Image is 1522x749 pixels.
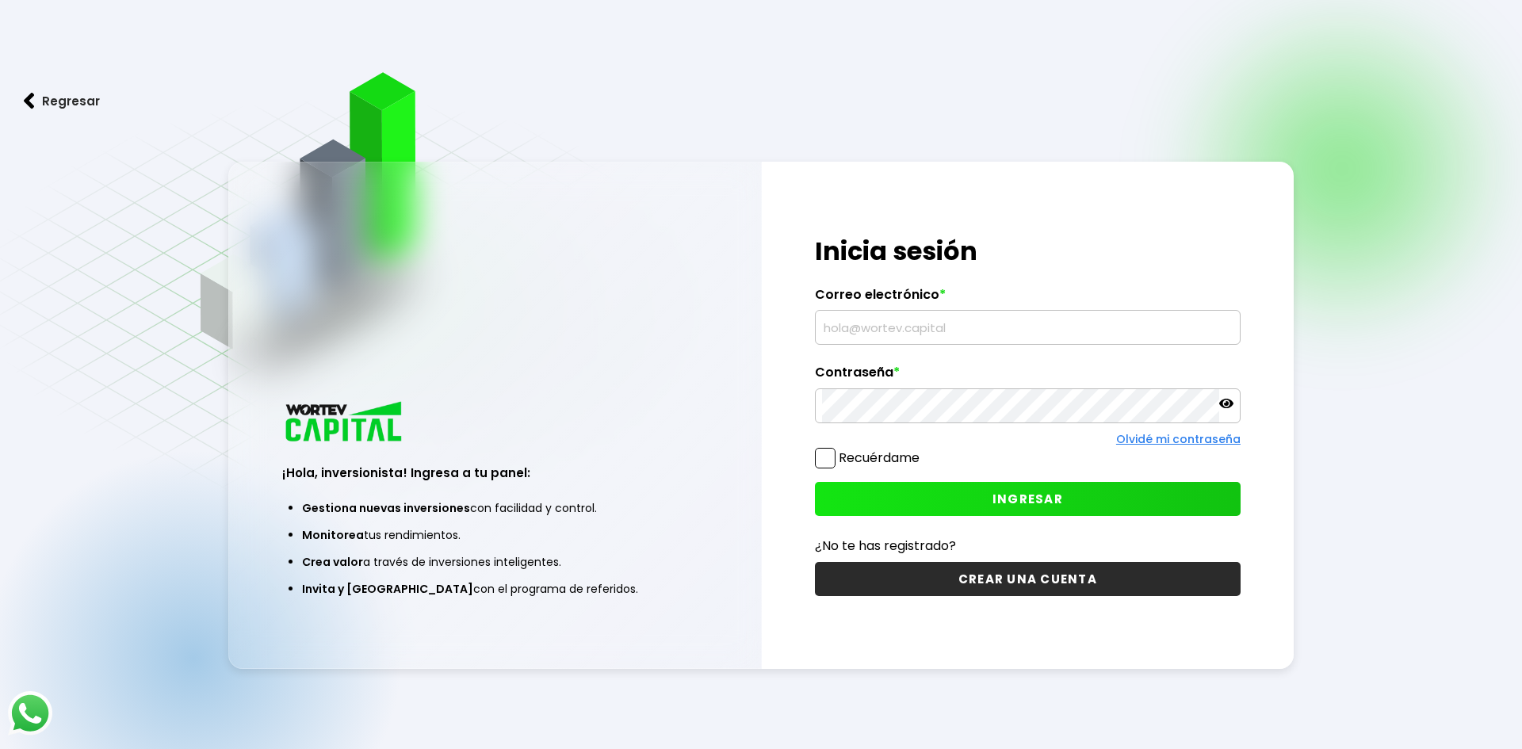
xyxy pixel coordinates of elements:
[302,548,688,575] li: a través de inversiones inteligentes.
[302,575,688,602] li: con el programa de referidos.
[815,232,1241,270] h1: Inicia sesión
[815,536,1241,556] p: ¿No te has registrado?
[8,691,52,736] img: logos_whatsapp-icon.242b2217.svg
[815,287,1241,311] label: Correo electrónico
[822,311,1233,344] input: hola@wortev.capital
[302,581,473,597] span: Invita y [GEOGRAPHIC_DATA]
[815,365,1241,388] label: Contraseña
[282,399,407,446] img: logo_wortev_capital
[302,500,470,516] span: Gestiona nuevas inversiones
[24,93,35,109] img: flecha izquierda
[302,554,363,570] span: Crea valor
[302,522,688,548] li: tus rendimientos.
[282,464,708,482] h3: ¡Hola, inversionista! Ingresa a tu panel:
[992,491,1063,507] span: INGRESAR
[815,536,1241,596] a: ¿No te has registrado?CREAR UNA CUENTA
[839,449,920,467] label: Recuérdame
[302,527,364,543] span: Monitorea
[815,562,1241,596] button: CREAR UNA CUENTA
[302,495,688,522] li: con facilidad y control.
[815,482,1241,516] button: INGRESAR
[1116,431,1241,447] a: Olvidé mi contraseña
